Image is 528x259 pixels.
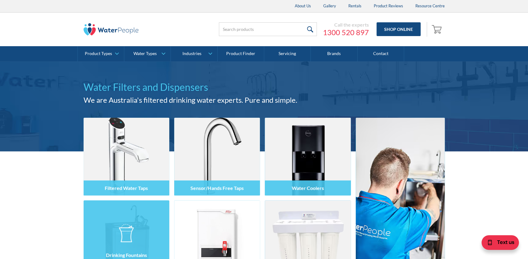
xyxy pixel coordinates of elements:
h4: Drinking Fountains [106,252,147,258]
h4: Sensor/Hands Free Taps [190,185,243,191]
img: shopping cart [432,24,443,34]
a: Brands [311,46,357,61]
img: The Water People [84,23,139,35]
div: Product Types [85,51,112,56]
iframe: podium webchat widget bubble [467,228,528,259]
img: Filtered Water Taps [84,118,169,195]
div: Industries [182,51,201,56]
input: Search products [219,22,317,36]
a: Servicing [264,46,311,61]
a: Open empty cart [430,22,445,37]
img: Water Coolers [265,118,350,195]
a: Contact [358,46,404,61]
img: Sensor/Hands Free Taps [174,118,260,195]
a: 1300 520 897 [323,28,369,37]
h4: Water Coolers [292,185,324,191]
div: Call the experts [323,22,369,28]
a: Water Types [124,46,170,61]
div: Water Types [133,51,157,56]
h4: Filtered Water Taps [105,185,148,191]
a: Product Types [78,46,124,61]
a: Product Finder [218,46,264,61]
a: Shop Online [376,22,421,36]
a: Industries [171,46,217,61]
